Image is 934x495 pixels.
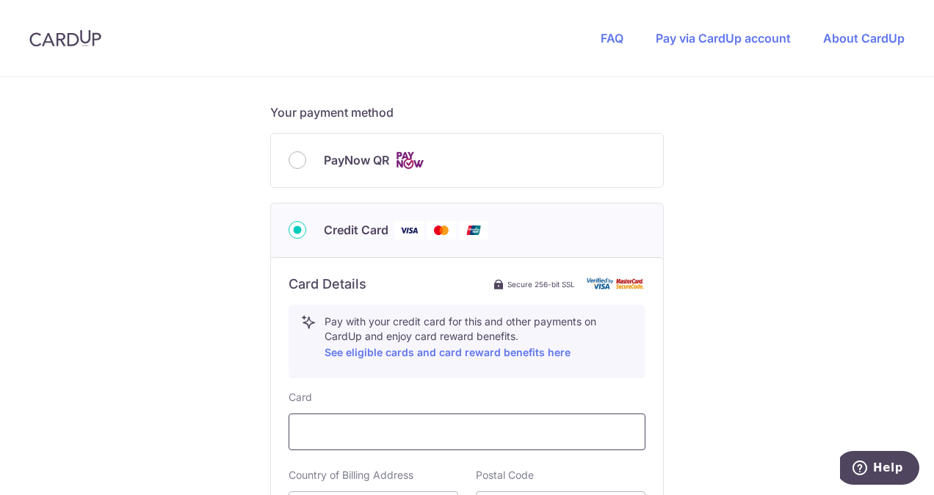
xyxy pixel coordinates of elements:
[289,468,413,483] label: Country of Billing Address
[289,151,645,170] div: PayNow QR Cards logo
[270,104,664,121] h5: Your payment method
[601,31,623,46] a: FAQ
[289,390,312,405] label: Card
[325,346,571,358] a: See eligible cards and card reward benefits here
[507,278,575,290] span: Secure 256-bit SSL
[289,221,645,239] div: Credit Card Visa Mastercard Union Pay
[823,31,905,46] a: About CardUp
[289,275,366,293] h6: Card Details
[840,451,919,488] iframe: Opens a widget where you can find more information
[476,468,534,483] label: Postal Code
[427,221,456,239] img: Mastercard
[324,221,388,239] span: Credit Card
[459,221,488,239] img: Union Pay
[587,278,645,290] img: card secure
[656,31,791,46] a: Pay via CardUp account
[325,314,633,361] p: Pay with your credit card for this and other payments on CardUp and enjoy card reward benefits.
[395,151,424,170] img: Cards logo
[29,29,101,47] img: CardUp
[394,221,424,239] img: Visa
[324,151,389,169] span: PayNow QR
[301,423,633,441] iframe: Secure card payment input frame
